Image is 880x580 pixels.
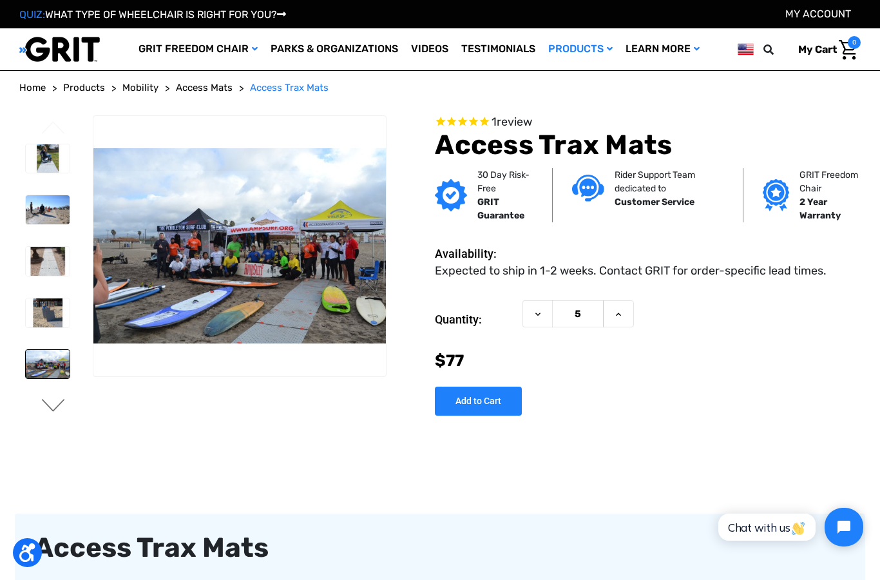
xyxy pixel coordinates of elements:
[26,298,70,327] img: Access Trax Mats
[435,179,467,211] img: GRIT Guarantee
[497,115,532,129] span: review
[19,81,46,95] a: Home
[176,81,233,95] a: Access Mats
[26,247,70,276] img: Access Trax Mats
[34,533,846,563] div: Access Trax Mats
[798,43,837,55] span: My Cart
[132,28,264,70] a: GRIT Freedom Chair
[435,129,861,161] h1: Access Trax Mats
[763,179,789,211] img: Grit freedom
[26,144,70,173] img: Access Trax Mats
[839,40,857,60] img: Cart
[405,28,455,70] a: Videos
[122,81,158,95] a: Mobility
[542,28,619,70] a: Products
[799,168,865,195] p: GRIT Freedom Chair
[63,81,105,95] a: Products
[477,168,532,195] p: 30 Day Risk-Free
[769,36,789,63] input: Search
[122,82,158,93] span: Mobility
[785,8,851,20] a: Account
[477,197,524,221] strong: GRIT Guarantee
[19,36,100,63] img: GRIT All-Terrain Wheelchair and Mobility Equipment
[40,121,67,137] button: Go to slide 6 of 6
[435,300,516,339] label: Quantity:
[704,497,874,557] iframe: Tidio Chat
[738,41,754,57] img: us.png
[435,262,827,280] dd: Expected to ship in 1-2 weeks. Contact GRIT for order-specific lead times.
[63,82,105,93] span: Products
[19,81,861,95] nav: Breadcrumb
[572,175,604,201] img: Customer service
[435,245,516,262] dt: Availability:
[250,81,329,95] a: Access Trax Mats
[848,36,861,49] span: 0
[19,8,286,21] a: QUIZ:WHAT TYPE OF WHEELCHAIR IS RIGHT FOR YOU?
[19,82,46,93] span: Home
[250,82,329,93] span: Access Trax Mats
[19,8,45,21] span: QUIZ:
[615,168,723,195] p: Rider Support Team dedicated to
[492,115,532,129] span: 1 reviews
[435,351,464,370] span: $77
[26,350,70,379] img: Access Trax Mats
[455,28,542,70] a: Testimonials
[799,197,841,221] strong: 2 Year Warranty
[789,36,861,63] a: Cart with 0 items
[619,28,706,70] a: Learn More
[93,148,386,343] img: Access Trax Mats
[435,115,861,130] span: Rated 5.0 out of 5 stars 1 reviews
[435,387,522,416] input: Add to Cart
[40,399,67,414] button: Go to slide 2 of 6
[176,82,233,93] span: Access Mats
[264,28,405,70] a: Parks & Organizations
[615,197,694,208] strong: Customer Service
[26,195,70,224] img: Access Trax Mats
